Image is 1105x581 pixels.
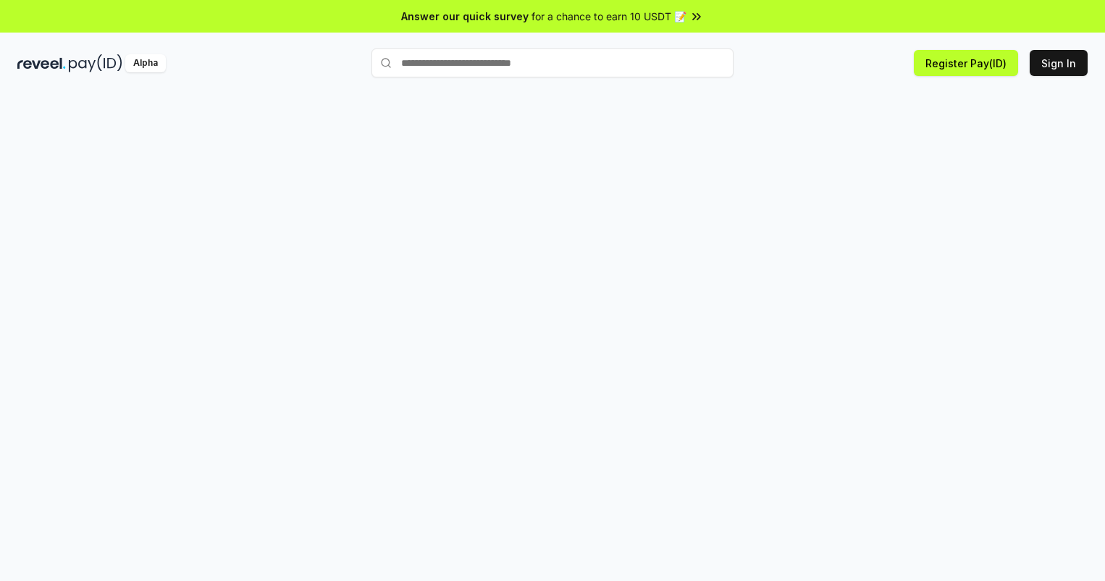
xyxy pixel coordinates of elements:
[914,50,1018,76] button: Register Pay(ID)
[1030,50,1088,76] button: Sign In
[69,54,122,72] img: pay_id
[125,54,166,72] div: Alpha
[17,54,66,72] img: reveel_dark
[401,9,529,24] span: Answer our quick survey
[532,9,686,24] span: for a chance to earn 10 USDT 📝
